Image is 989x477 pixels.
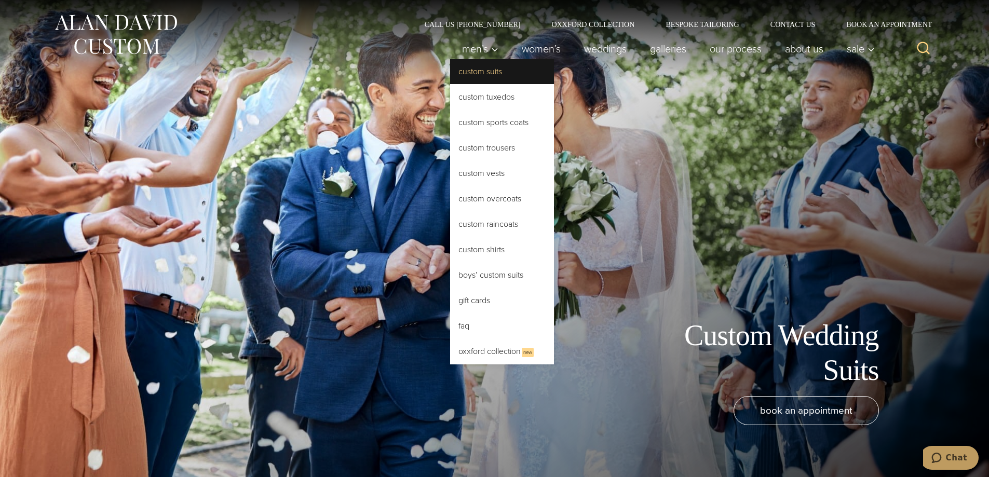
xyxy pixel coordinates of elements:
a: Oxxford Collection [536,21,650,28]
img: Alan David Custom [53,11,178,58]
a: Custom Sports Coats [450,110,554,135]
a: Gift Cards [450,288,554,313]
button: View Search Form [911,36,936,61]
a: Custom Overcoats [450,186,554,211]
a: Contact Us [755,21,831,28]
a: book an appointment [734,396,879,425]
a: Our Process [698,38,773,59]
a: About Us [773,38,835,59]
a: Oxxford CollectionNew [450,339,554,364]
a: Galleries [638,38,698,59]
a: Custom Shirts [450,237,554,262]
span: New [522,348,534,357]
span: book an appointment [760,403,852,418]
a: Women’s [510,38,572,59]
a: Custom Vests [450,161,554,186]
a: Book an Appointment [831,21,936,28]
nav: Secondary Navigation [409,21,936,28]
a: Custom Trousers [450,135,554,160]
a: Custom Tuxedos [450,85,554,110]
a: Custom Suits [450,59,554,84]
h1: Custom Wedding Suits [645,318,879,388]
nav: Primary Navigation [450,38,880,59]
a: FAQ [450,314,554,338]
iframe: Opens a widget where you can chat to one of our agents [923,446,979,472]
a: Boys’ Custom Suits [450,263,554,288]
a: Bespoke Tailoring [650,21,754,28]
a: weddings [572,38,638,59]
button: Sale sub menu toggle [835,38,880,59]
a: Custom Raincoats [450,212,554,237]
button: Men’s sub menu toggle [450,38,510,59]
a: Call Us [PHONE_NUMBER] [409,21,536,28]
